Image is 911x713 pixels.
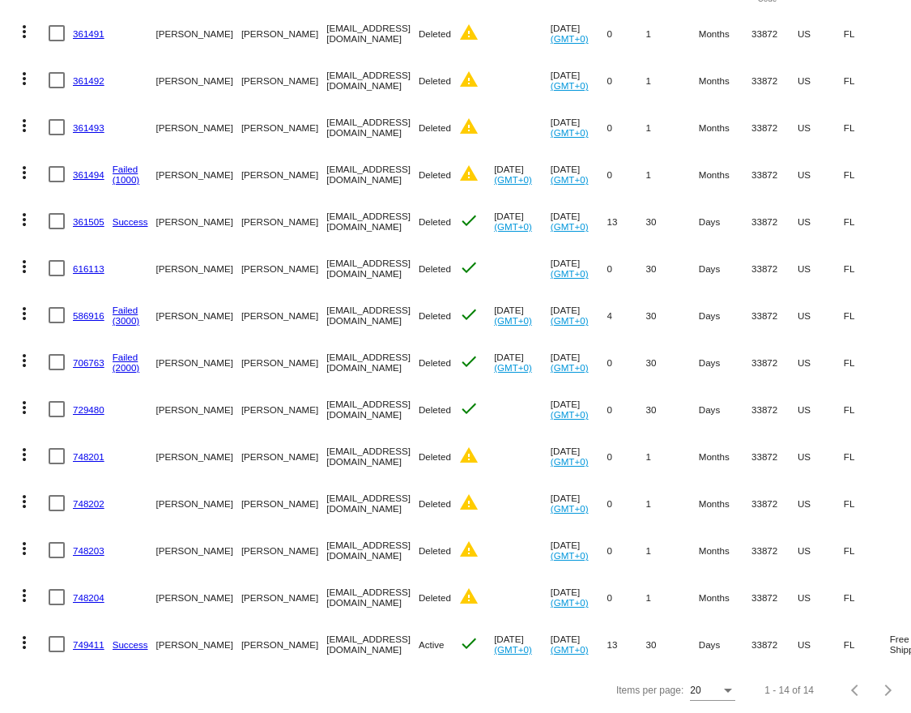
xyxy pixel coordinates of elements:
[751,245,798,292] mat-cell: 33872
[699,292,751,339] mat-cell: Days
[459,258,479,277] mat-icon: check
[699,574,751,621] mat-cell: Months
[241,621,326,668] mat-cell: [PERSON_NAME]
[616,685,683,696] div: Items per page:
[764,685,814,696] div: 1 - 14 of 14
[607,198,646,245] mat-cell: 13
[241,10,326,57] mat-cell: [PERSON_NAME]
[241,574,326,621] mat-cell: [PERSON_NAME]
[326,480,419,527] mat-cell: [EMAIL_ADDRESS][DOMAIN_NAME]
[15,22,34,41] mat-icon: more_vert
[459,23,479,42] mat-icon: warning
[419,122,451,133] span: Deleted
[73,263,104,274] a: 616113
[751,480,798,527] mat-cell: 33872
[798,527,844,574] mat-cell: US
[751,151,798,198] mat-cell: 33872
[326,433,419,480] mat-cell: [EMAIL_ADDRESS][DOMAIN_NAME]
[551,57,607,104] mat-cell: [DATE]
[551,80,589,91] a: (GMT+0)
[607,10,646,57] mat-cell: 0
[241,339,326,386] mat-cell: [PERSON_NAME]
[241,198,326,245] mat-cell: [PERSON_NAME]
[73,75,104,86] a: 361492
[113,305,138,315] a: Failed
[699,527,751,574] mat-cell: Months
[73,169,104,180] a: 361494
[551,503,589,514] a: (GMT+0)
[551,268,589,279] a: (GMT+0)
[156,386,241,433] mat-cell: [PERSON_NAME]
[551,644,589,655] a: (GMT+0)
[699,621,751,668] mat-cell: Days
[798,10,844,57] mat-cell: US
[844,292,890,339] mat-cell: FL
[73,592,104,603] a: 748204
[15,633,34,652] mat-icon: more_vert
[326,574,419,621] mat-cell: [EMAIL_ADDRESS][DOMAIN_NAME]
[73,451,104,462] a: 748201
[15,398,34,417] mat-icon: more_vert
[494,315,532,326] a: (GMT+0)
[844,527,890,574] mat-cell: FL
[494,292,551,339] mat-cell: [DATE]
[844,198,890,245] mat-cell: FL
[844,621,890,668] mat-cell: FL
[699,57,751,104] mat-cell: Months
[73,545,104,556] a: 748203
[872,674,905,707] button: Next page
[551,245,607,292] mat-cell: [DATE]
[690,685,700,696] span: 20
[798,480,844,527] mat-cell: US
[699,10,751,57] mat-cell: Months
[844,57,890,104] mat-cell: FL
[844,10,890,57] mat-cell: FL
[798,621,844,668] mat-cell: US
[699,339,751,386] mat-cell: Days
[15,351,34,370] mat-icon: more_vert
[844,480,890,527] mat-cell: FL
[73,310,104,321] a: 586916
[15,586,34,605] mat-icon: more_vert
[73,639,104,650] a: 749411
[15,304,34,323] mat-icon: more_vert
[551,409,589,420] a: (GMT+0)
[419,263,451,274] span: Deleted
[459,493,479,512] mat-icon: warning
[844,574,890,621] mat-cell: FL
[699,104,751,151] mat-cell: Months
[646,104,699,151] mat-cell: 1
[494,221,532,232] a: (GMT+0)
[73,498,104,509] a: 748202
[73,357,104,368] a: 706763
[326,245,419,292] mat-cell: [EMAIL_ADDRESS][DOMAIN_NAME]
[844,245,890,292] mat-cell: FL
[607,245,646,292] mat-cell: 0
[751,104,798,151] mat-cell: 33872
[699,480,751,527] mat-cell: Months
[751,198,798,245] mat-cell: 33872
[241,480,326,527] mat-cell: [PERSON_NAME]
[241,245,326,292] mat-cell: [PERSON_NAME]
[156,339,241,386] mat-cell: [PERSON_NAME]
[156,574,241,621] mat-cell: [PERSON_NAME]
[459,211,479,230] mat-icon: check
[798,198,844,245] mat-cell: US
[646,198,699,245] mat-cell: 30
[551,292,607,339] mat-cell: [DATE]
[494,151,551,198] mat-cell: [DATE]
[551,597,589,608] a: (GMT+0)
[699,245,751,292] mat-cell: Days
[751,57,798,104] mat-cell: 33872
[551,362,589,373] a: (GMT+0)
[798,433,844,480] mat-cell: US
[607,386,646,433] mat-cell: 0
[113,639,148,650] a: Success
[840,674,872,707] button: Previous page
[646,527,699,574] mat-cell: 1
[326,621,419,668] mat-cell: [EMAIL_ADDRESS][DOMAIN_NAME]
[419,451,451,462] span: Deleted
[459,634,479,653] mat-icon: check
[646,621,699,668] mat-cell: 30
[326,386,419,433] mat-cell: [EMAIL_ADDRESS][DOMAIN_NAME]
